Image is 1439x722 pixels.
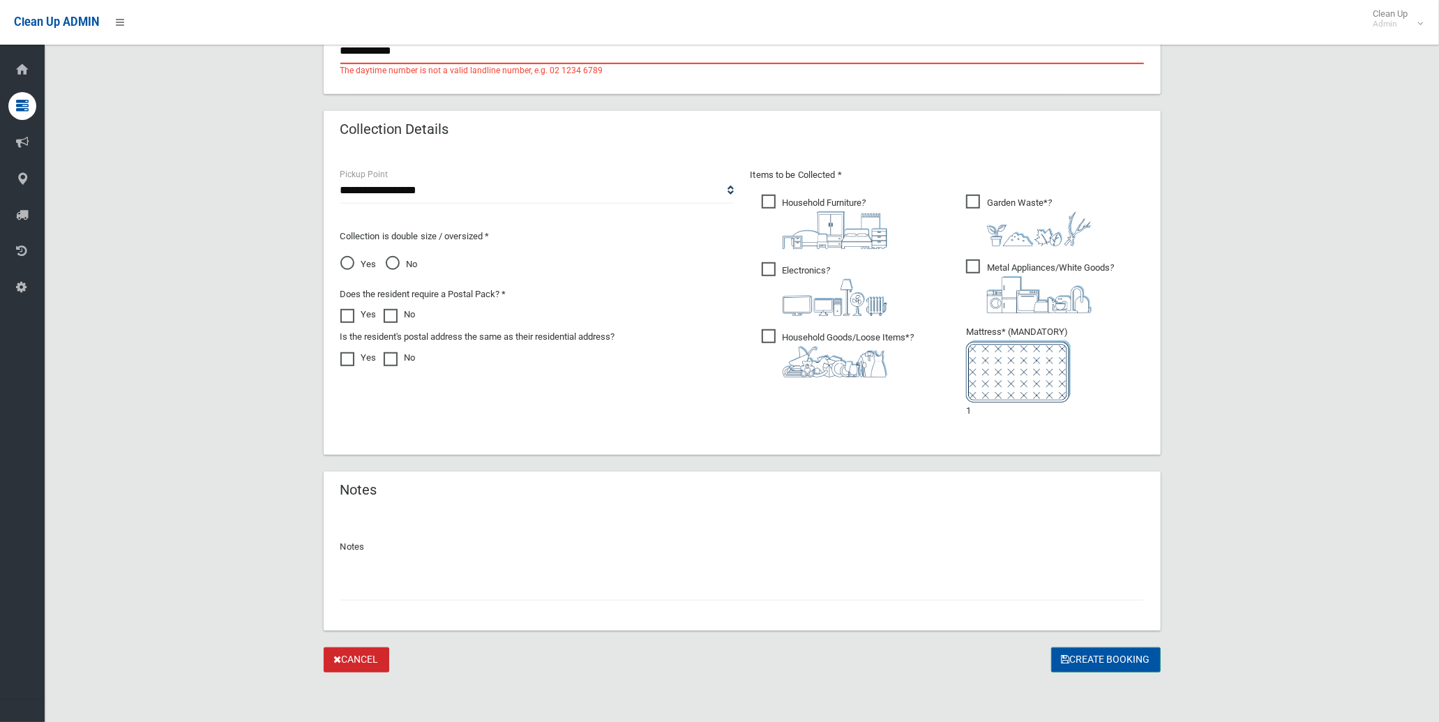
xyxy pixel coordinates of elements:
[987,197,1092,246] i: ?
[1373,19,1408,29] small: Admin
[340,286,506,303] label: Does the resident require a Postal Pack? *
[966,260,1114,313] span: Metal Appliances/White Goods
[340,539,1144,555] p: Notes
[762,195,887,249] span: Household Furniture
[384,349,416,366] label: No
[783,346,887,377] img: b13cc3517677393f34c0a387616ef184.png
[340,228,734,245] p: Collection is double size / oversized *
[751,167,1144,183] p: Items to be Collected *
[1366,8,1422,29] span: Clean Up
[1051,647,1161,673] button: Create Booking
[783,332,914,377] i: ?
[783,211,887,249] img: aa9efdbe659d29b613fca23ba79d85cb.png
[340,349,377,366] label: Yes
[783,197,887,249] i: ?
[987,276,1092,313] img: 36c1b0289cb1767239cdd3de9e694f19.png
[966,326,1144,403] span: Mattress* (MANDATORY)
[762,329,914,377] span: Household Goods/Loose Items*
[783,279,887,316] img: 394712a680b73dbc3d2a6a3a7ffe5a07.png
[783,265,887,316] i: ?
[384,306,416,323] label: No
[987,211,1092,246] img: 4fd8a5c772b2c999c83690221e5242e0.png
[987,262,1114,313] i: ?
[14,15,99,29] span: Clean Up ADMIN
[340,256,377,273] span: Yes
[324,647,389,673] a: Cancel
[966,340,1071,403] img: e7408bece873d2c1783593a074e5cb2f.png
[966,324,1144,419] li: 1
[324,116,466,143] header: Collection Details
[340,63,603,78] span: The daytime number is not a valid landline number, e.g. 02 1234 6789
[386,256,418,273] span: No
[762,262,887,316] span: Electronics
[340,306,377,323] label: Yes
[966,195,1092,246] span: Garden Waste*
[340,329,615,345] label: Is the resident's postal address the same as their residential address?
[324,476,394,504] header: Notes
